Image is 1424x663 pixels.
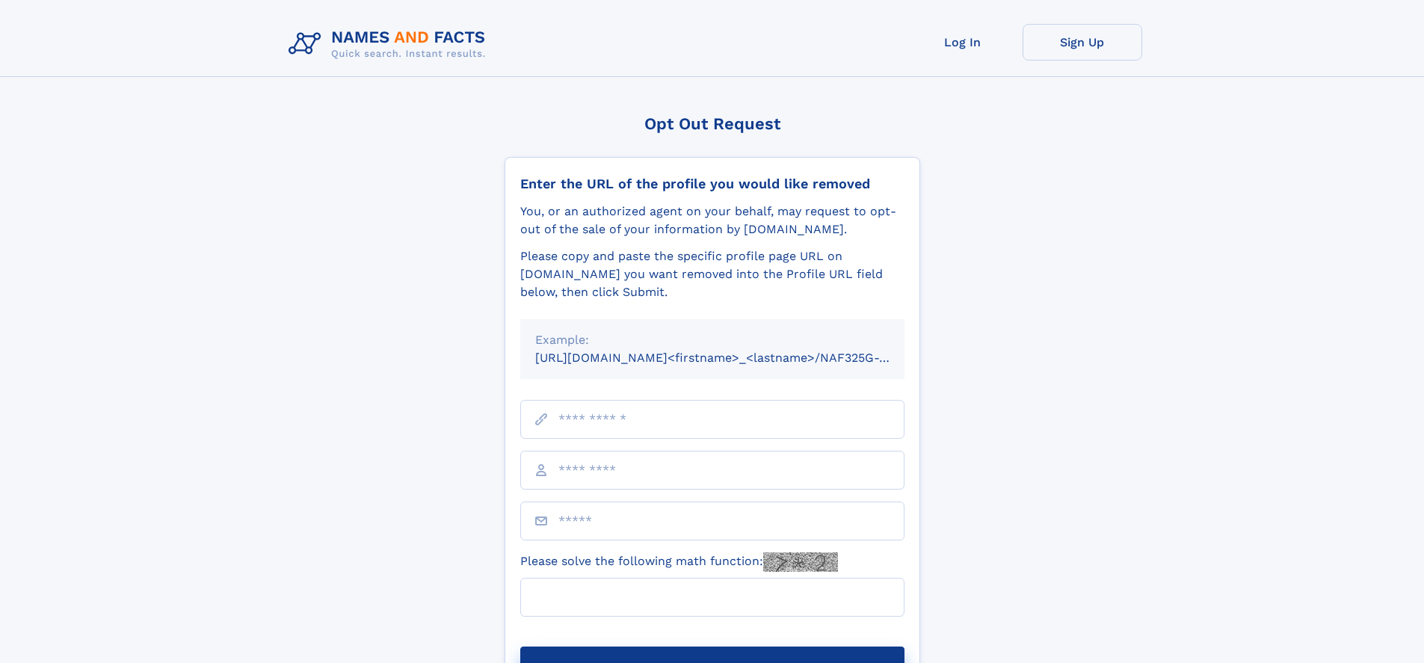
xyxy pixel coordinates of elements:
[1023,24,1142,61] a: Sign Up
[520,203,904,238] div: You, or an authorized agent on your behalf, may request to opt-out of the sale of your informatio...
[520,552,838,572] label: Please solve the following math function:
[505,114,920,133] div: Opt Out Request
[903,24,1023,61] a: Log In
[520,176,904,192] div: Enter the URL of the profile you would like removed
[283,24,498,64] img: Logo Names and Facts
[520,247,904,301] div: Please copy and paste the specific profile page URL on [DOMAIN_NAME] you want removed into the Pr...
[535,331,890,349] div: Example:
[535,351,933,365] small: [URL][DOMAIN_NAME]<firstname>_<lastname>/NAF325G-xxxxxxxx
